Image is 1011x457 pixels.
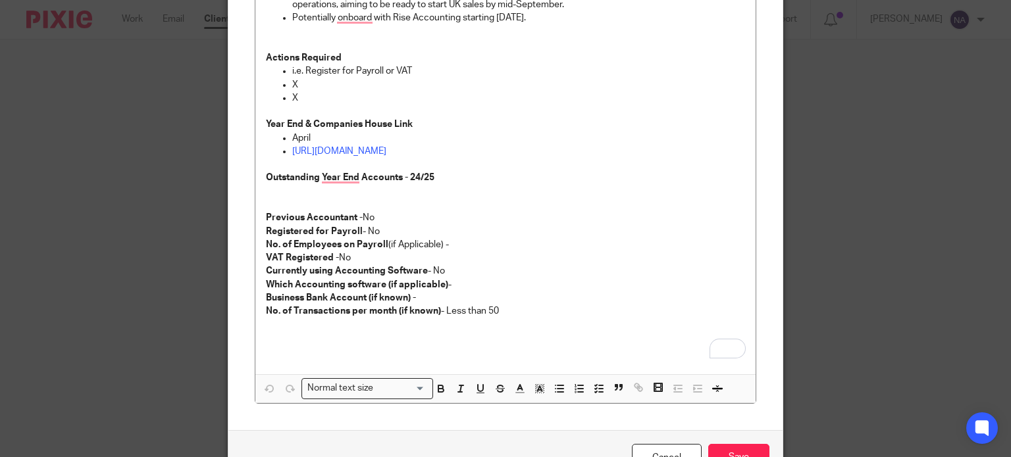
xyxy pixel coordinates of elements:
strong: Which Accounting software (if applicable) [266,280,448,289]
p: April [292,132,746,145]
strong: Outstanding Year End Accounts - 24/25 [266,173,434,182]
p: (if Applicable) - [266,238,746,251]
div: Search for option [301,378,433,398]
p: - No [266,225,746,238]
strong: No. of Employees on Payroll [266,240,388,249]
strong: Currently using Accounting Software [266,266,428,276]
strong: Business Bank Account (if known) - [266,293,416,302]
p: - [266,278,746,291]
p: - Less than 50 [266,304,746,318]
input: Search for option [378,381,425,395]
strong: Actions Required [266,53,342,62]
strong: VAT Registered - [266,253,339,262]
p: X [292,91,746,105]
p: Potentially onboard with Rise Accounting starting [DATE]. [292,11,746,24]
span: Normal text size [305,381,376,395]
p: - No [266,264,746,277]
strong: No. of Transactions per month (if known) [266,306,441,316]
p: No [266,251,746,264]
strong: Previous Accountant - [266,213,363,222]
p: i.e. Register for Payroll or VAT [292,64,746,78]
p: No [266,211,746,224]
strong: Registered for Payroll [266,227,363,236]
strong: Year End & Companies House Link [266,120,413,129]
p: X [292,78,746,91]
a: [URL][DOMAIN_NAME] [292,147,386,156]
